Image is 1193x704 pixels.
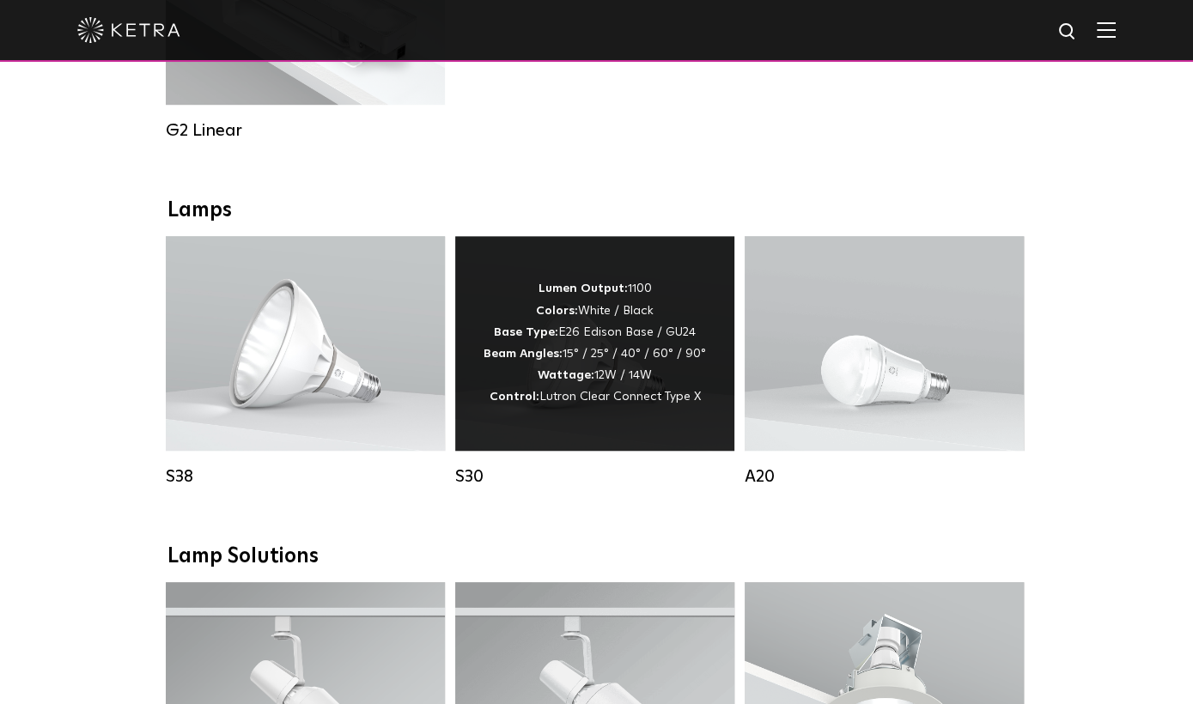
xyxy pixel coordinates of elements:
[166,466,445,487] div: S38
[745,466,1024,487] div: A20
[77,17,180,43] img: ketra-logo-2019-white
[536,305,578,317] strong: Colors:
[539,282,628,294] strong: Lumen Output:
[1097,21,1116,38] img: Hamburger%20Nav.svg
[490,391,539,403] strong: Control:
[1057,21,1079,43] img: search icon
[494,326,558,338] strong: Base Type:
[167,198,1026,223] div: Lamps
[166,236,445,487] a: S38 Lumen Output:1100Colors:White / BlackBase Type:E26 Edison Base / GU24Beam Angles:10° / 25° / ...
[484,278,706,408] div: 1100 White / Black E26 Edison Base / GU24 15° / 25° / 40° / 60° / 90° 12W / 14W
[745,236,1024,487] a: A20 Lumen Output:600 / 800Colors:White / BlackBase Type:E26 Edison Base / GU24Beam Angles:Omni-Di...
[455,236,734,487] a: S30 Lumen Output:1100Colors:White / BlackBase Type:E26 Edison Base / GU24Beam Angles:15° / 25° / ...
[484,348,563,360] strong: Beam Angles:
[539,391,701,403] span: Lutron Clear Connect Type X
[167,544,1026,569] div: Lamp Solutions
[455,466,734,487] div: S30
[166,120,445,141] div: G2 Linear
[538,369,594,381] strong: Wattage:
